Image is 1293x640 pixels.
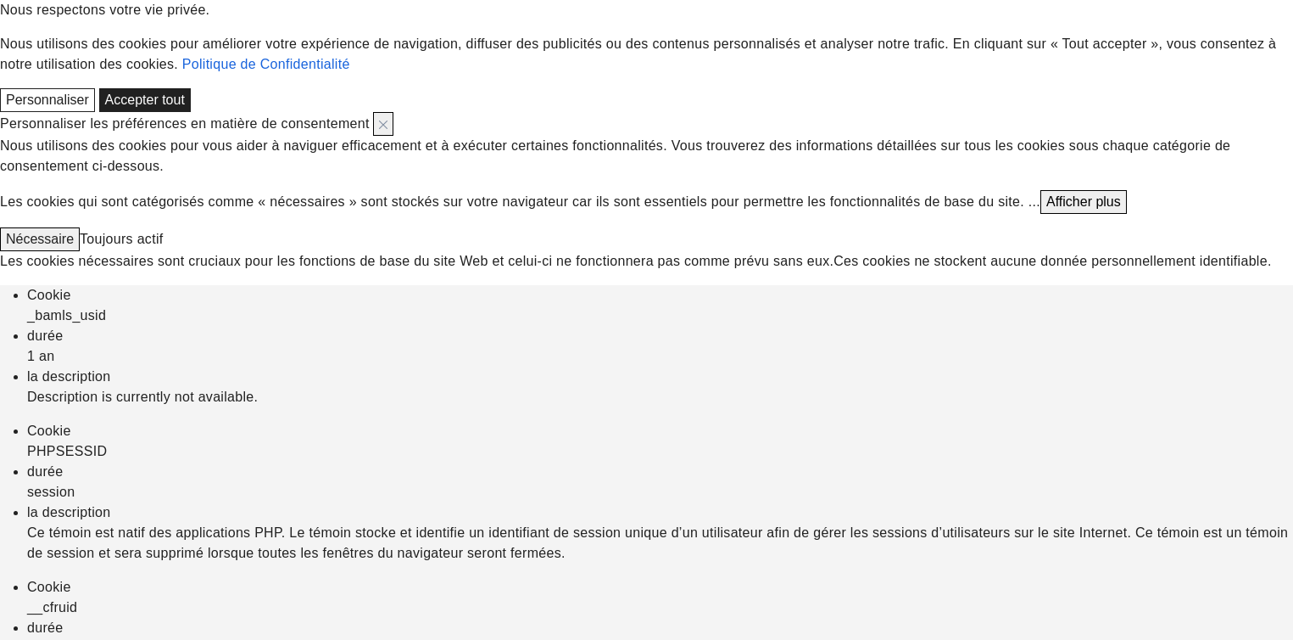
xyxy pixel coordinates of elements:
[27,387,1293,407] div: Description is currently not available.
[27,346,1293,367] div: 1 an
[27,441,1293,462] div: PHPSESSID
[27,421,1293,441] div: Cookie
[27,367,1293,387] div: la description
[373,112,393,136] button: Fermer
[99,88,191,112] button: Accepter tout
[27,502,1293,523] div: la description
[27,618,1293,638] div: durée
[27,482,1293,502] div: session
[80,232,163,246] span: Toujours actif
[27,326,1293,346] div: durée
[1040,190,1127,214] button: Afficher plus
[27,577,1293,598] div: Cookie
[379,121,387,129] img: Close
[27,306,1293,326] div: _bamls_usid
[27,523,1293,564] div: Ce témoin est natif des applications PHP. Le témoin stocke et identifie un identifiant de session...
[27,285,1293,306] div: Cookie
[182,57,350,71] a: Politique de Confidentialité
[27,598,1293,618] div: __cfruid
[27,462,1293,482] div: durée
